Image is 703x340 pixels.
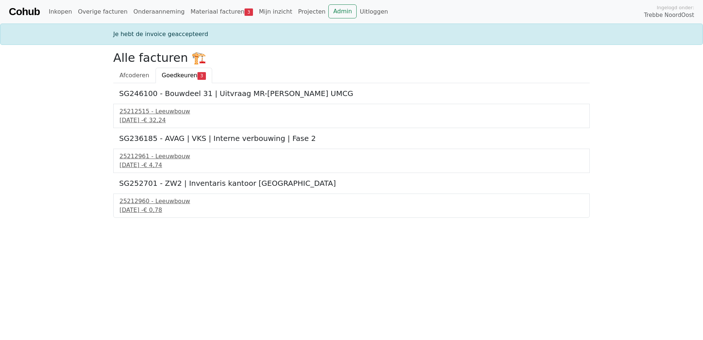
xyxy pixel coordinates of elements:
div: 25212961 - Leeuwbouw [119,152,584,161]
span: € 0,78 [143,206,162,213]
h2: Alle facturen 🏗️ [113,51,590,65]
a: Inkopen [46,4,75,19]
span: Afcoderen [119,72,149,79]
h5: SG236185 - AVAG | VKS | Interne verbouwing | Fase 2 [119,134,584,143]
a: Overige facturen [75,4,131,19]
span: € 32,24 [143,117,166,124]
a: Afcoderen [113,68,156,83]
a: Mijn inzicht [256,4,295,19]
span: Goedkeuren [162,72,197,79]
div: [DATE] - [119,161,584,170]
span: 3 [197,72,206,79]
a: 25212960 - Leeuwbouw[DATE] -€ 0,78 [119,197,584,215]
div: [DATE] - [119,206,584,215]
span: € 4,74 [143,162,162,169]
a: Goedkeuren3 [156,68,212,83]
span: 3 [245,8,253,16]
a: Uitloggen [357,4,391,19]
div: Je hebt de invoice geaccepteerd [109,30,594,39]
div: 25212515 - Leeuwbouw [119,107,584,116]
a: Materiaal facturen3 [188,4,256,19]
h5: SG252701 - ZW2 | Inventaris kantoor [GEOGRAPHIC_DATA] [119,179,584,188]
span: Ingelogd onder: [657,4,694,11]
a: Admin [328,4,357,18]
a: Projecten [295,4,329,19]
div: 25212960 - Leeuwbouw [119,197,584,206]
a: 25212515 - Leeuwbouw[DATE] -€ 32,24 [119,107,584,125]
span: Trebbe NoordOost [644,11,694,20]
div: [DATE] - [119,116,584,125]
h5: SG246100 - Bouwdeel 31 | Uitvraag MR-[PERSON_NAME] UMCG [119,89,584,98]
a: 25212961 - Leeuwbouw[DATE] -€ 4,74 [119,152,584,170]
a: Cohub [9,3,40,21]
a: Onderaanneming [131,4,188,19]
